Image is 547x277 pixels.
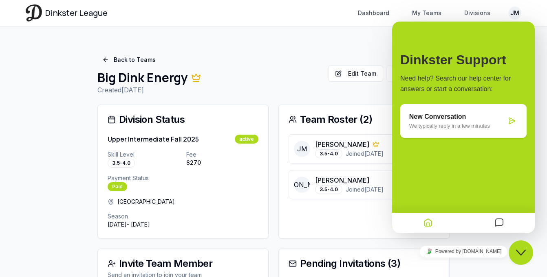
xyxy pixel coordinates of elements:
iframe: chat widget [392,242,535,261]
a: Divisions [459,6,495,20]
span: [PERSON_NAME] [294,177,310,193]
div: 3.5-4.0 [108,159,135,168]
p: Created [DATE] [97,85,322,95]
p: Season [108,212,258,220]
div: 3.5-4.0 [315,185,342,194]
p: [PERSON_NAME] [315,175,369,185]
h3: Upper Intermediate Fall 2025 [108,134,199,144]
div: Paid [108,182,127,191]
div: Division Status [108,115,258,124]
iframe: chat widget [509,240,535,265]
div: 3.5-4.0 [315,149,342,158]
a: My Teams [407,6,446,20]
p: Fee [186,150,258,159]
button: JM [508,7,521,20]
div: Invite Team Member [108,259,258,268]
h1: Big Dink Energy [97,70,322,85]
span: Joined [DATE] [346,150,384,158]
span: Joined [DATE] [346,185,384,194]
p: Skill Level [108,150,180,159]
a: Dinkster League [26,4,108,21]
button: Edit Team [328,65,383,82]
div: active [235,135,258,144]
p: Payment Status [108,174,258,182]
p: $ 270 [186,159,258,167]
span: [GEOGRAPHIC_DATA] [117,198,175,206]
iframe: chat widget [392,22,535,233]
a: Dashboard [353,6,394,20]
p: [DATE] - [DATE] [108,220,258,229]
a: Back to Teams [97,52,161,67]
div: Pending Invitations ( 3 ) [289,259,439,268]
div: Team Roster ( 2 ) [289,115,439,124]
span: Dinkster League [45,7,108,19]
img: Dinkster [26,4,42,21]
p: [PERSON_NAME] [315,140,369,149]
span: JM [294,141,310,157]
